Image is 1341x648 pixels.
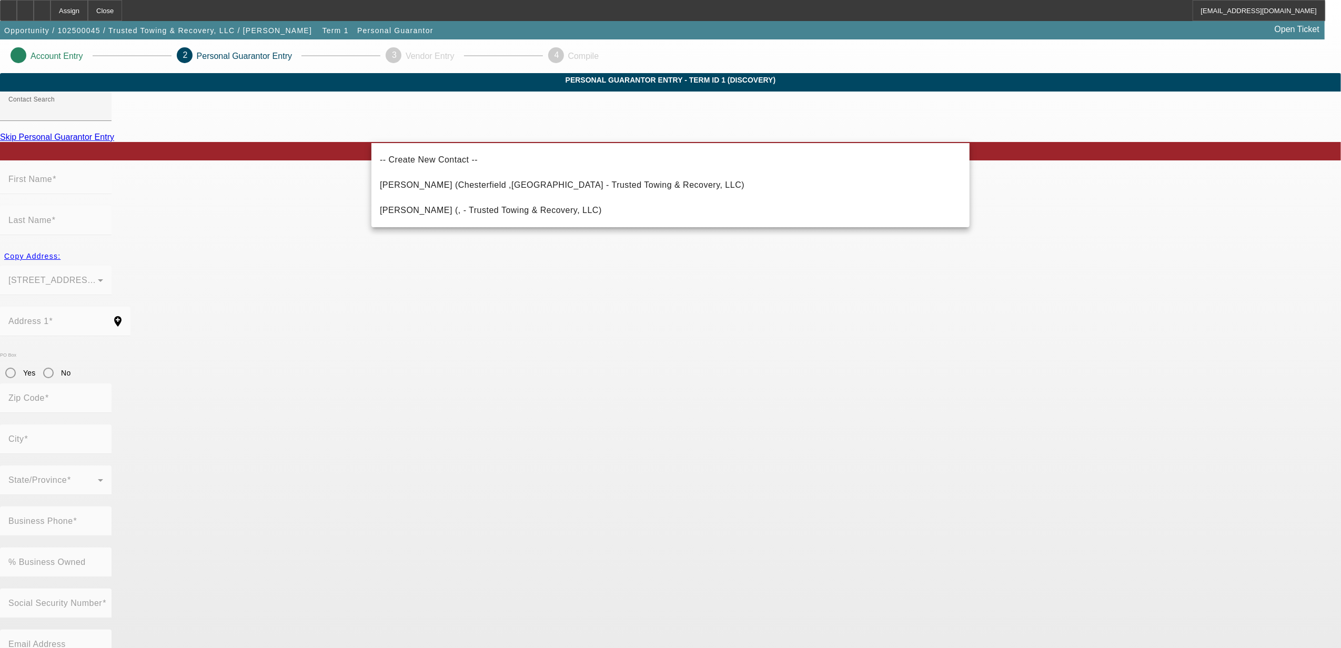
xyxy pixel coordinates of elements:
[197,52,292,61] p: Personal Guarantor Entry
[1271,21,1324,38] a: Open Ticket
[322,26,348,35] span: Term 1
[8,599,102,607] mat-label: Social Security Number
[8,558,86,566] mat-label: % Business Owned
[4,252,61,260] span: Copy Address:
[8,216,52,225] mat-label: Last Name
[380,180,744,189] span: [PERSON_NAME] (Chesterfield ,[GEOGRAPHIC_DATA] - Trusted Towing & Recovery, LLC)
[380,155,478,164] span: -- Create New Contact --
[8,393,45,402] mat-label: Zip Code
[392,50,397,59] span: 3
[8,175,52,184] mat-label: First Name
[31,52,83,61] p: Account Entry
[8,96,55,103] mat-label: Contact Search
[8,517,73,525] mat-label: Business Phone
[8,434,24,443] mat-label: City
[355,21,436,40] button: Personal Guarantor
[183,50,188,59] span: 2
[357,26,433,35] span: Personal Guarantor
[8,104,103,117] input: Contact Search
[4,26,312,35] span: Opportunity / 102500045 / Trusted Towing & Recovery, LLC / [PERSON_NAME]
[380,206,602,215] span: [PERSON_NAME] (, - Trusted Towing & Recovery, LLC)
[105,315,130,328] mat-icon: add_location
[8,76,1333,84] span: Personal Guarantor Entry - Term ID 1 (Discovery)
[8,475,67,484] mat-label: State/Province
[568,52,599,61] p: Compile
[319,21,352,40] button: Term 1
[554,50,559,59] span: 4
[8,317,49,326] mat-label: Address 1
[406,52,455,61] p: Vendor Entry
